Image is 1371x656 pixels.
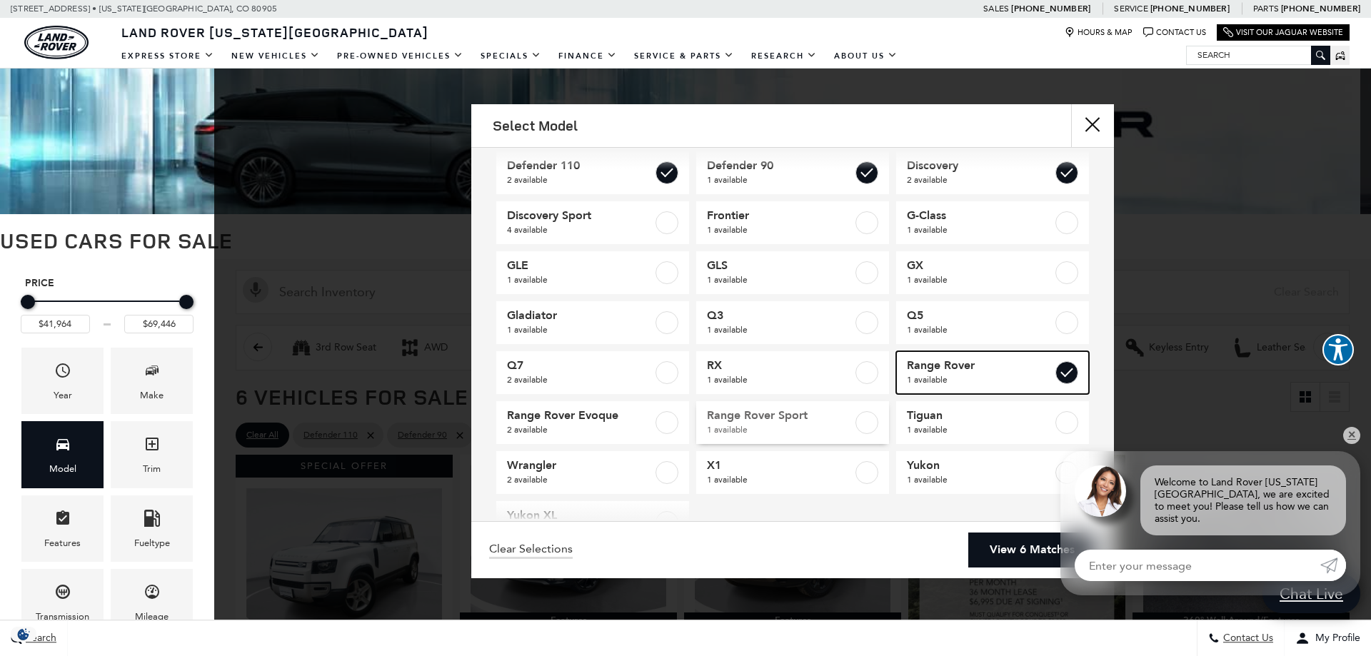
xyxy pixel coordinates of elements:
[507,158,653,173] span: Defender 110
[707,408,853,423] span: Range Rover Sport
[144,580,161,609] span: Mileage
[1140,465,1346,535] div: Welcome to Land Rover [US_STATE][GEOGRAPHIC_DATA], we are excited to meet you! Please tell us how...
[507,208,653,223] span: Discovery Sport
[496,351,689,394] a: Q72 available
[496,151,689,194] a: Defender 1102 available
[896,451,1089,494] a: Yukon1 available
[696,401,889,444] a: Range Rover Sport1 available
[7,627,40,642] section: Click to Open Cookie Consent Modal
[1143,27,1206,38] a: Contact Us
[907,373,1053,387] span: 1 available
[1253,4,1279,14] span: Parts
[1150,3,1230,14] a: [PHONE_NUMBER]
[135,609,169,625] div: Mileage
[124,315,194,333] input: Maximum
[1285,620,1371,656] button: Open user profile menu
[507,423,653,437] span: 2 available
[968,533,1096,567] a: View 6 Matches
[743,44,825,69] a: Research
[507,458,653,473] span: Wrangler
[44,535,81,551] div: Features
[1281,3,1360,14] a: [PHONE_NUMBER]
[707,458,853,473] span: X1
[1322,334,1354,365] button: Explore your accessibility options
[21,315,90,333] input: Minimum
[907,458,1053,473] span: Yukon
[907,273,1053,287] span: 1 available
[507,308,653,323] span: Gladiator
[696,201,889,244] a: Frontier1 available
[896,251,1089,294] a: GX1 available
[1114,4,1147,14] span: Service
[496,251,689,294] a: GLE1 available
[896,401,1089,444] a: Tiguan1 available
[907,308,1053,323] span: Q5
[907,208,1053,223] span: G-Class
[493,118,578,133] h2: Select Model
[707,423,853,437] span: 1 available
[111,495,193,562] div: FueltypeFueltype
[896,201,1089,244] a: G-Class1 available
[707,323,853,337] span: 1 available
[507,473,653,487] span: 2 available
[11,4,277,14] a: [STREET_ADDRESS] • [US_STATE][GEOGRAPHIC_DATA], CO 80905
[507,408,653,423] span: Range Rover Evoque
[140,388,164,403] div: Make
[54,432,71,461] span: Model
[489,542,573,559] a: Clear Selections
[143,461,161,477] div: Trim
[113,44,223,69] a: EXPRESS STORE
[472,44,550,69] a: Specials
[113,24,437,41] a: Land Rover [US_STATE][GEOGRAPHIC_DATA]
[1065,27,1133,38] a: Hours & Map
[1223,27,1343,38] a: Visit Our Jaguar Website
[507,223,653,237] span: 4 available
[907,258,1053,273] span: GX
[507,358,653,373] span: Q7
[496,451,689,494] a: Wrangler2 available
[707,158,853,173] span: Defender 90
[21,295,35,309] div: Minimum Price
[121,24,428,41] span: Land Rover [US_STATE][GEOGRAPHIC_DATA]
[1187,46,1330,64] input: Search
[707,208,853,223] span: Frontier
[507,273,653,287] span: 1 available
[507,323,653,337] span: 1 available
[696,301,889,344] a: Q31 available
[1322,334,1354,368] aside: Accessibility Help Desk
[896,351,1089,394] a: Range Rover1 available
[144,358,161,388] span: Make
[1011,3,1090,14] a: [PHONE_NUMBER]
[1075,465,1126,517] img: Agent profile photo
[1071,104,1114,147] button: close
[21,290,194,333] div: Price
[507,173,653,187] span: 2 available
[707,258,853,273] span: GLS
[496,401,689,444] a: Range Rover Evoque2 available
[1075,550,1320,581] input: Enter your message
[907,408,1053,423] span: Tiguan
[21,348,104,414] div: YearYear
[179,295,194,309] div: Maximum Price
[25,277,189,290] h5: Price
[328,44,472,69] a: Pre-Owned Vehicles
[707,223,853,237] span: 1 available
[1310,632,1360,645] span: My Profile
[54,388,72,403] div: Year
[825,44,906,69] a: About Us
[223,44,328,69] a: New Vehicles
[907,423,1053,437] span: 1 available
[144,506,161,535] span: Fueltype
[54,506,71,535] span: Features
[496,201,689,244] a: Discovery Sport4 available
[36,609,89,625] div: Transmission
[696,451,889,494] a: X11 available
[896,301,1089,344] a: Q51 available
[707,173,853,187] span: 1 available
[111,348,193,414] div: MakeMake
[907,358,1053,373] span: Range Rover
[707,358,853,373] span: RX
[7,627,40,642] img: Opt-Out Icon
[1220,632,1273,645] span: Contact Us
[696,251,889,294] a: GLS1 available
